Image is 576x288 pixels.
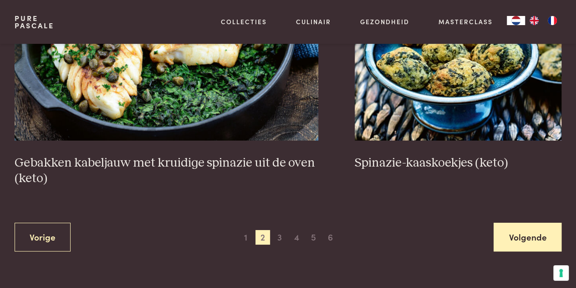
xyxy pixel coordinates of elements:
[355,155,561,171] h3: Spinazie-kaaskoekjes (keto)
[239,230,253,245] span: 1
[221,17,267,26] a: Collecties
[525,16,561,25] ul: Language list
[507,16,561,25] aside: Language selected: Nederlands
[15,15,54,29] a: PurePascale
[507,16,525,25] a: NL
[525,16,543,25] a: EN
[323,230,338,245] span: 6
[296,17,331,26] a: Culinair
[438,17,492,26] a: Masterclass
[255,230,270,245] span: 2
[272,230,287,245] span: 3
[543,16,561,25] a: FR
[306,230,321,245] span: 5
[15,155,319,187] h3: Gebakken kabeljauw met kruidige spinazie uit de oven (keto)
[507,16,525,25] div: Language
[15,223,71,251] a: Vorige
[494,223,561,251] a: Volgende
[360,17,409,26] a: Gezondheid
[553,265,569,281] button: Uw voorkeuren voor toestemming voor trackingtechnologieën
[289,230,304,245] span: 4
